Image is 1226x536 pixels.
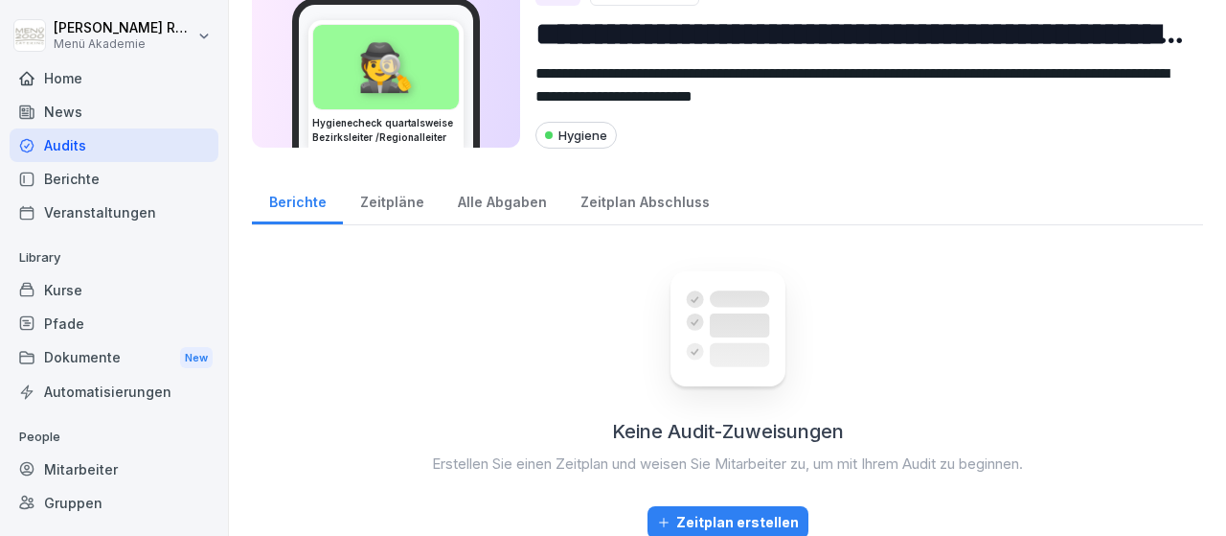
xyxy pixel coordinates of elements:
p: [PERSON_NAME] Rolink [54,20,193,36]
a: Zeitplan Abschluss [563,175,726,224]
div: Dokumente [10,340,218,376]
h2: Keine Audit-Zuweisungen [612,417,844,446]
div: 🕵️ [313,25,459,109]
a: Automatisierungen [10,375,218,408]
div: Hygiene [535,122,617,149]
a: Alle Abgaben [441,175,563,224]
a: Gruppen [10,486,218,520]
p: Menü Akademie [54,37,193,51]
a: Home [10,61,218,95]
a: DokumenteNew [10,340,218,376]
a: Veranstaltungen [10,196,218,229]
a: Mitarbeiter [10,453,218,486]
div: New [180,347,213,369]
a: Pfade [10,307,218,340]
p: Erstellen Sie einen Zeitplan und weisen Sie Mitarbeiter zu, um mit Ihrem Audit zu beginnen. [432,454,1023,476]
a: News [10,95,218,128]
a: Berichte [10,162,218,196]
a: Zeitpläne [343,175,441,224]
h3: Hygienecheck quartalsweise Bezirksleiter /Regionalleiter [312,116,460,145]
a: Audits [10,128,218,162]
p: People [10,422,218,453]
a: Kurse [10,273,218,307]
p: Library [10,243,218,273]
a: Berichte [252,175,343,224]
div: Zeitplan erstellen [657,512,799,533]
